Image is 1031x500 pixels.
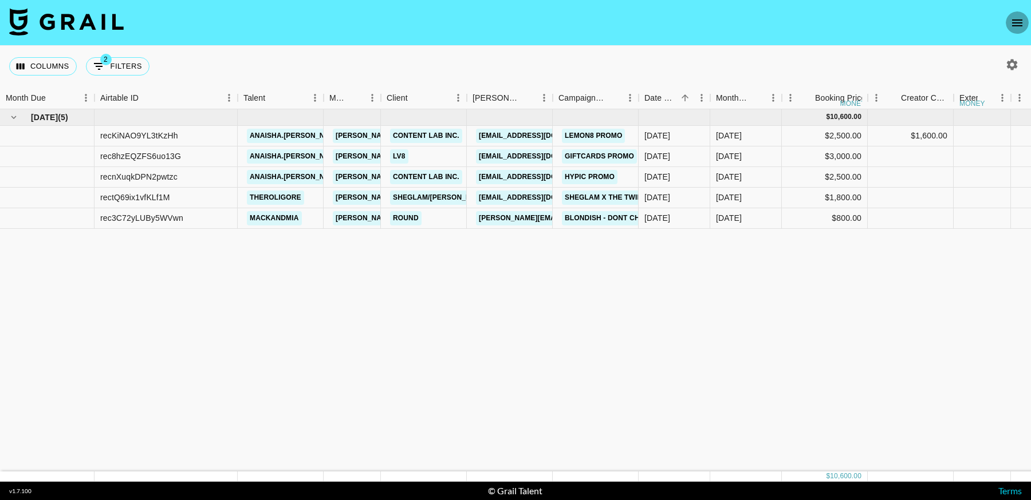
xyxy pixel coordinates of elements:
[100,171,178,182] div: recnXuqkDPN2pwtzc
[31,112,58,123] span: [DATE]
[868,89,885,106] button: Menu
[644,130,670,141] div: 28/07/2025
[467,87,553,109] div: Booker
[243,87,265,109] div: Talent
[911,130,947,141] div: $1,600.00
[830,471,861,481] div: 10,600.00
[536,89,553,106] button: Menu
[6,87,46,109] div: Month Due
[333,211,520,225] a: [PERSON_NAME][EMAIL_ADDRESS][DOMAIN_NAME]
[644,212,670,224] div: 14/09/2025
[247,170,345,184] a: anaisha.[PERSON_NAME]
[221,89,238,106] button: Menu
[562,149,637,164] a: Giftcards Promo
[782,126,868,146] div: $2,500.00
[476,170,604,184] a: [EMAIL_ADDRESS][DOMAIN_NAME]
[100,54,112,65] span: 2
[562,191,731,205] a: SHEGLAM X THE TWILIGHT SAGA COLLECTION
[716,212,742,224] div: Sep '25
[978,90,994,106] button: Sort
[782,146,868,167] div: $3,000.00
[238,87,324,109] div: Talent
[476,191,604,205] a: [EMAIL_ADDRESS][DOMAIN_NAME]
[476,149,604,164] a: [EMAIL_ADDRESS][DOMAIN_NAME]
[959,100,985,107] div: money
[247,129,345,143] a: anaisha.[PERSON_NAME]
[450,89,467,106] button: Menu
[247,211,302,225] a: mackandmia
[562,129,625,143] a: Lemon8 Promo
[306,89,324,106] button: Menu
[553,87,639,109] div: Campaign (Type)
[476,211,663,225] a: [PERSON_NAME][EMAIL_ADDRESS][DOMAIN_NAME]
[6,109,22,125] button: hide children
[390,129,462,143] a: Content Lab Inc.
[639,87,710,109] div: Date Created
[139,90,155,106] button: Sort
[390,211,422,225] a: Round
[562,170,617,184] a: Hypic Promo
[9,57,77,76] button: Select columns
[390,170,462,184] a: Content Lab Inc.
[716,130,742,141] div: Sep '25
[782,89,799,106] button: Menu
[677,90,693,106] button: Sort
[994,89,1011,106] button: Menu
[364,89,381,106] button: Menu
[644,150,670,162] div: 13/08/2025
[716,150,742,162] div: Sep '25
[520,90,536,106] button: Sort
[782,208,868,229] div: $800.00
[558,87,605,109] div: Campaign (Type)
[58,112,68,123] span: ( 5 )
[765,89,782,106] button: Menu
[716,192,742,203] div: Sep '25
[605,90,621,106] button: Sort
[815,87,865,109] div: Booking Price
[265,90,281,106] button: Sort
[390,149,408,164] a: LV8
[644,87,677,109] div: Date Created
[644,171,670,182] div: 29/08/2025
[387,87,408,109] div: Client
[348,90,364,106] button: Sort
[77,89,95,106] button: Menu
[329,87,348,109] div: Manager
[100,212,183,224] div: rec3C72yLUBy5WVwn
[100,87,139,109] div: Airtable ID
[95,87,238,109] div: Airtable ID
[333,191,520,205] a: [PERSON_NAME][EMAIL_ADDRESS][DOMAIN_NAME]
[333,149,520,164] a: [PERSON_NAME][EMAIL_ADDRESS][DOMAIN_NAME]
[9,487,32,495] div: v 1.7.100
[333,170,520,184] a: [PERSON_NAME][EMAIL_ADDRESS][DOMAIN_NAME]
[716,171,742,182] div: Sep '25
[840,100,866,107] div: money
[868,87,954,109] div: Creator Commmission Override
[247,149,345,164] a: anaisha.[PERSON_NAME]
[1006,11,1029,34] button: open drawer
[9,8,124,35] img: Grail Talent
[885,90,901,106] button: Sort
[408,90,424,106] button: Sort
[998,485,1022,496] a: Terms
[562,211,648,225] a: Blondish - Dont Cha
[381,87,467,109] div: Client
[324,87,381,109] div: Manager
[86,57,149,76] button: Show filters
[830,112,861,122] div: 10,600.00
[247,191,304,205] a: theroligore
[390,191,491,205] a: SHEGLAM/[PERSON_NAME]
[46,90,62,106] button: Sort
[782,167,868,188] div: $2,500.00
[100,130,178,141] div: recKiNAO9YL3tKzHh
[901,87,948,109] div: Creator Commmission Override
[488,485,542,497] div: © Grail Talent
[749,90,765,106] button: Sort
[333,129,520,143] a: [PERSON_NAME][EMAIL_ADDRESS][DOMAIN_NAME]
[476,129,604,143] a: [EMAIL_ADDRESS][DOMAIN_NAME]
[710,87,782,109] div: Month Due
[826,471,830,481] div: $
[782,188,868,208] div: $1,800.00
[826,112,830,122] div: $
[799,90,815,106] button: Sort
